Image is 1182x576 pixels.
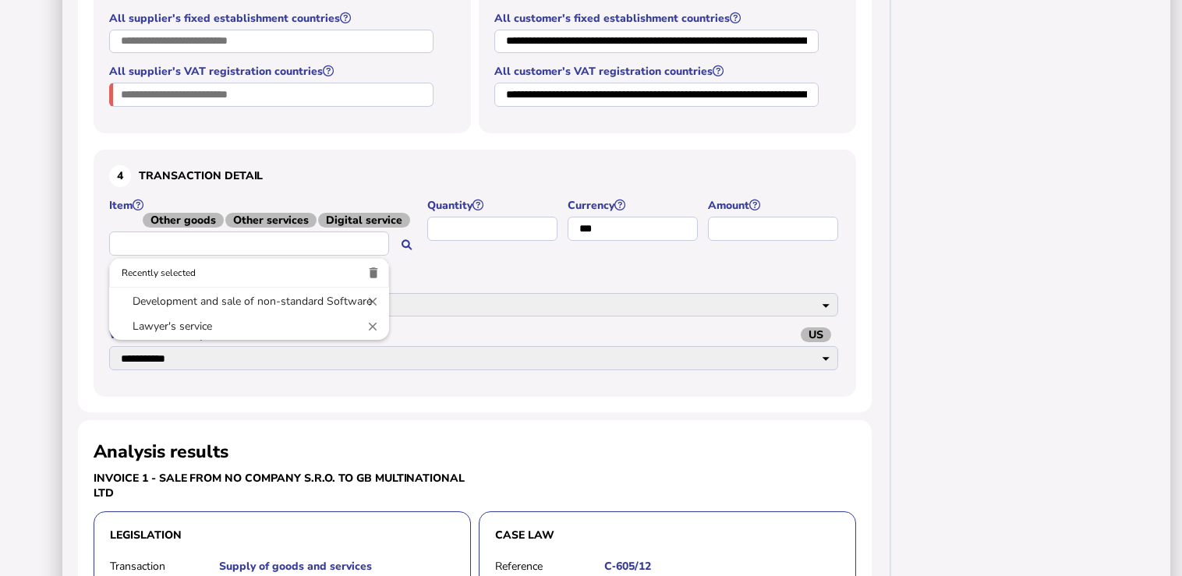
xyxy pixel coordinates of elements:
[122,316,377,336] a: Lawyer's service
[94,150,856,397] section: Define the item, and answer additional questions
[366,295,380,309] i: Close
[122,292,377,311] a: Development and sale of non-standard Software
[366,266,380,280] i: Delete
[122,267,377,279] div: Recently selected
[366,320,380,334] i: Close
